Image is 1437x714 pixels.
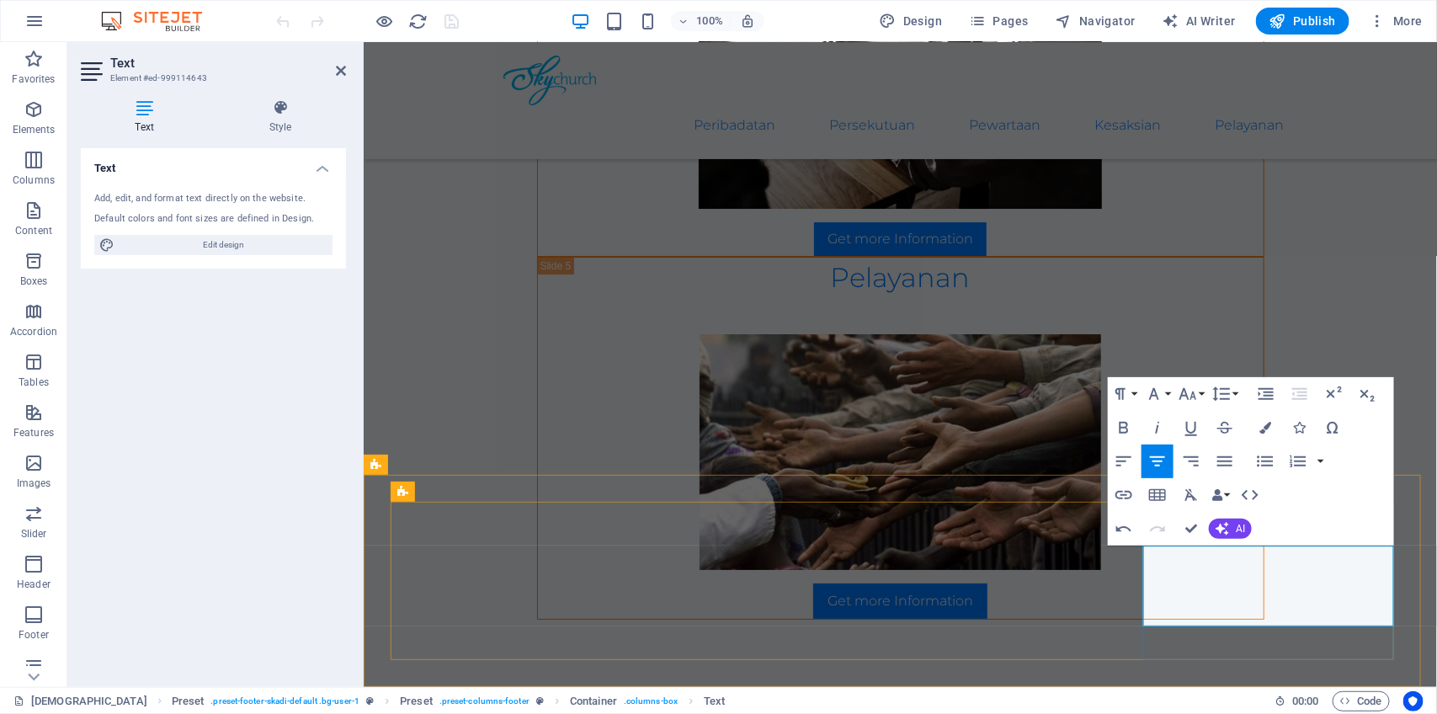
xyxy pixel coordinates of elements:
button: Redo (Ctrl+Shift+Z) [1142,512,1174,546]
p: Header [17,578,51,591]
span: : [1304,695,1307,707]
button: Publish [1256,8,1349,35]
button: Italic (Ctrl+I) [1142,411,1174,445]
span: Code [1340,691,1382,711]
button: Decrease Indent [1284,377,1316,411]
button: Design [873,8,950,35]
button: Align Center [1142,445,1174,478]
p: Columns [13,173,55,187]
button: Code [1333,691,1390,711]
p: Features [13,426,54,440]
button: Icons [1283,411,1315,445]
h6: 100% [696,11,723,31]
p: Elements [13,123,56,136]
h2: Text [110,56,346,71]
button: Font Family [1142,377,1174,411]
span: Click to select. Double-click to edit [570,691,617,711]
i: Reload page [409,12,428,31]
button: Ordered List [1314,445,1328,478]
button: Align Right [1175,445,1207,478]
p: Slider [21,527,47,541]
button: Align Justify [1209,445,1241,478]
p: Images [17,477,51,490]
button: Ordered List [1282,445,1314,478]
button: Data Bindings [1209,478,1232,512]
button: Navigator [1049,8,1142,35]
button: Insert Link [1108,478,1140,512]
button: Increase Indent [1250,377,1282,411]
button: Line Height [1209,377,1241,411]
button: 100% [671,11,731,31]
button: Subscript [1351,377,1383,411]
button: Align Left [1108,445,1140,478]
span: 00 00 [1292,691,1318,711]
button: Bold (Ctrl+B) [1108,411,1140,445]
p: Content [15,224,52,237]
i: This element is a customizable preset [536,696,544,706]
button: Colors [1249,411,1281,445]
p: Boxes [20,274,48,288]
button: More [1363,8,1429,35]
button: Clear Formatting [1175,478,1207,512]
h3: Element #ed-999114643 [110,71,312,86]
div: Design (Ctrl+Alt+Y) [873,8,950,35]
button: Insert Table [1142,478,1174,512]
button: Edit design [94,235,333,255]
button: AI Writer [1156,8,1243,35]
span: . columns-box [624,691,678,711]
button: reload [408,11,428,31]
button: Confirm (Ctrl+⏎) [1175,512,1207,546]
span: Design [880,13,943,29]
a: Click to cancel selection. Double-click to open Pages [13,691,147,711]
div: Default colors and font sizes are defined in Design. [94,212,333,226]
button: Underline (Ctrl+U) [1175,411,1207,445]
p: Tables [19,376,49,389]
span: Edit design [120,235,327,255]
button: Usercentrics [1403,691,1424,711]
p: Footer [19,628,49,642]
span: Click to select. Double-click to edit [172,691,205,711]
button: Strikethrough [1209,411,1241,445]
span: Pages [969,13,1028,29]
button: Superscript [1317,377,1349,411]
nav: breadcrumb [172,691,726,711]
img: Editor Logo [97,11,223,31]
button: Paragraph Format [1108,377,1140,411]
button: HTML [1234,478,1266,512]
h4: Style [215,99,346,135]
i: On resize automatically adjust zoom level to fit chosen device. [740,13,755,29]
button: Font Size [1175,377,1207,411]
h4: Text [81,99,215,135]
button: Special Characters [1317,411,1349,445]
p: Favorites [12,72,55,86]
button: Click here to leave preview mode and continue editing [375,11,395,31]
span: Click to select. Double-click to edit [704,691,725,711]
h4: Text [81,148,346,178]
span: AI [1236,524,1245,534]
i: This element is a customizable preset [366,696,374,706]
span: Publish [1269,13,1336,29]
span: . preset-columns-footer [439,691,530,711]
span: More [1370,13,1423,29]
button: Undo (Ctrl+Z) [1108,512,1140,546]
h6: Session time [1275,691,1319,711]
span: AI Writer [1163,13,1236,29]
button: Pages [962,8,1035,35]
div: Add, edit, and format text directly on the website. [94,192,333,206]
button: Unordered List [1249,445,1281,478]
span: Navigator [1056,13,1136,29]
span: Click to select. Double-click to edit [400,691,433,711]
button: AI [1209,519,1252,539]
p: Accordion [10,325,57,338]
span: . preset-footer-skadi-default .bg-user-1 [210,691,359,711]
